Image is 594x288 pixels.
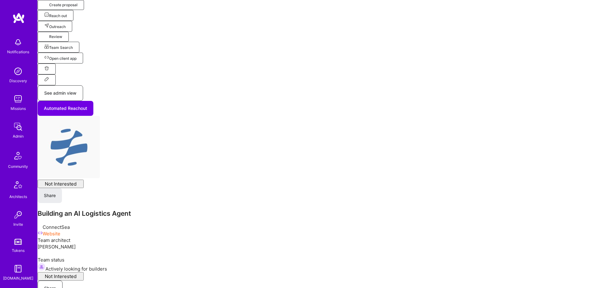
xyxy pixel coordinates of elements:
div: Admin [13,133,24,139]
i: icon EyeClosed [77,181,81,185]
img: logo [12,12,25,24]
button: Not Interested [38,180,84,188]
img: admin teamwork [12,120,24,133]
div: [PERSON_NAME] [38,243,594,250]
i: icon Mail [38,251,43,256]
button: Automated Reachout [38,101,93,116]
span: Actively looking for builders [45,266,107,272]
button: Open client app [38,53,83,64]
i: icon EyeClosed [40,181,45,185]
button: Team Search [38,42,79,53]
div: [DOMAIN_NAME] [3,275,33,281]
div: Architects [9,193,27,200]
div: Notifications [7,49,29,55]
span: Outreach [44,23,66,30]
span: Reach out [44,12,67,19]
h3: Building an AI Logistics Agent [38,210,594,217]
img: Invite [12,209,24,221]
span: Automated Reachout [44,105,87,111]
span: Not Interested [45,181,77,187]
span: Share [44,192,56,199]
div: Community [8,163,28,170]
i: icon CompanyGray [38,225,43,230]
span: Team Search [44,44,73,50]
span: Open client app [44,55,77,61]
button: Not Interested [38,272,84,281]
span: Review [44,34,62,40]
i: icon EyeClosed [77,273,81,278]
i: icon Targeter [44,35,49,40]
span: Team architect [38,237,70,243]
span: Team status [38,257,64,263]
img: tokens [14,239,22,245]
div: Discovery [9,78,27,84]
button: See admin view [38,85,83,101]
img: Company Logo [38,116,100,178]
button: Share [38,188,62,203]
div: Invite [13,221,23,228]
button: Review [38,32,69,42]
img: Community [11,148,26,163]
i: icon EyeClosed [40,273,45,278]
div: Missions [11,105,26,112]
img: Actively looking for builders [38,263,45,271]
button: Reach out [38,10,73,21]
span: Create proposal [44,2,77,8]
div: ConnectSea [38,224,594,230]
span: See admin view [44,90,77,96]
i: icon Proposal [44,3,49,8]
img: bell [12,36,24,49]
span: Not Interested [45,273,77,280]
img: guide book [12,262,24,275]
img: teamwork [12,93,24,105]
button: Outreach [38,21,72,32]
img: discovery [12,65,24,78]
div: Tokens [12,247,25,254]
a: Website [38,231,60,237]
img: Architects [11,178,26,193]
